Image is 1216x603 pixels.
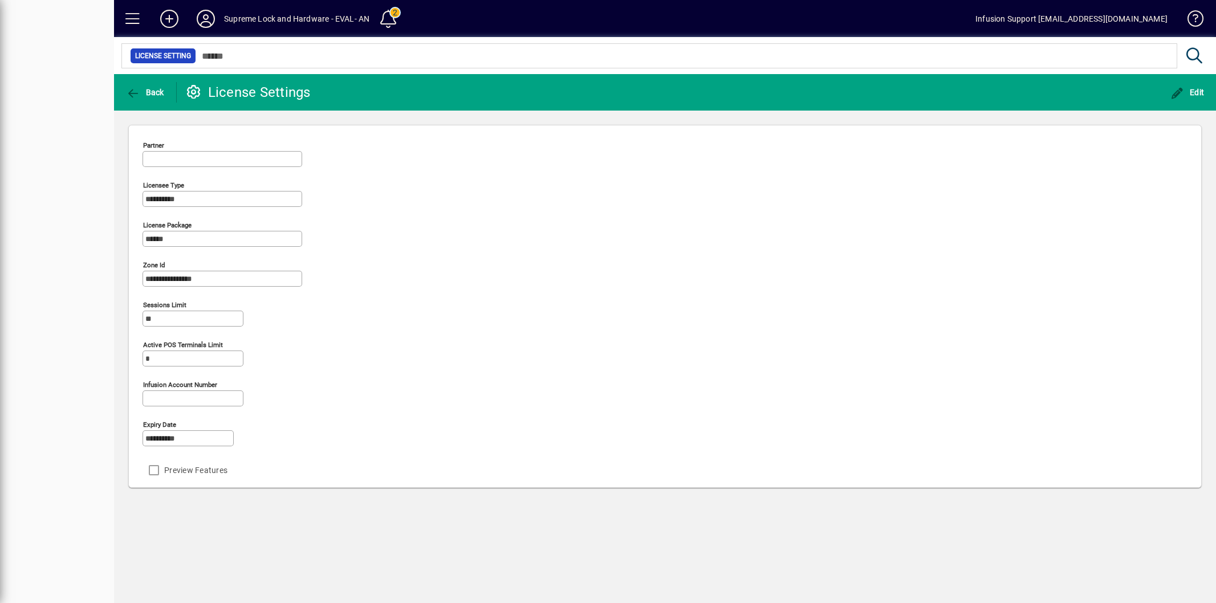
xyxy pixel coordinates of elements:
button: Back [123,82,167,103]
mat-label: License Package [143,221,192,229]
div: License Settings [185,83,311,101]
mat-label: Infusion account number [143,381,217,389]
a: Knowledge Base [1179,2,1202,39]
div: Infusion Support [EMAIL_ADDRESS][DOMAIN_NAME] [975,10,1168,28]
mat-label: Sessions Limit [143,301,186,309]
span: License Setting [135,50,191,62]
button: Edit [1168,82,1207,103]
app-page-header-button: Back [114,82,177,103]
mat-label: Zone Id [143,261,165,269]
mat-label: Licensee Type [143,181,184,189]
mat-label: Active POS Terminals Limit [143,341,223,349]
mat-label: Partner [143,141,164,149]
button: Profile [188,9,224,29]
span: Edit [1170,88,1205,97]
button: Add [151,9,188,29]
mat-label: Expiry date [143,421,176,429]
span: Back [126,88,164,97]
div: Supreme Lock and Hardware - EVAL- AN [224,10,369,28]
